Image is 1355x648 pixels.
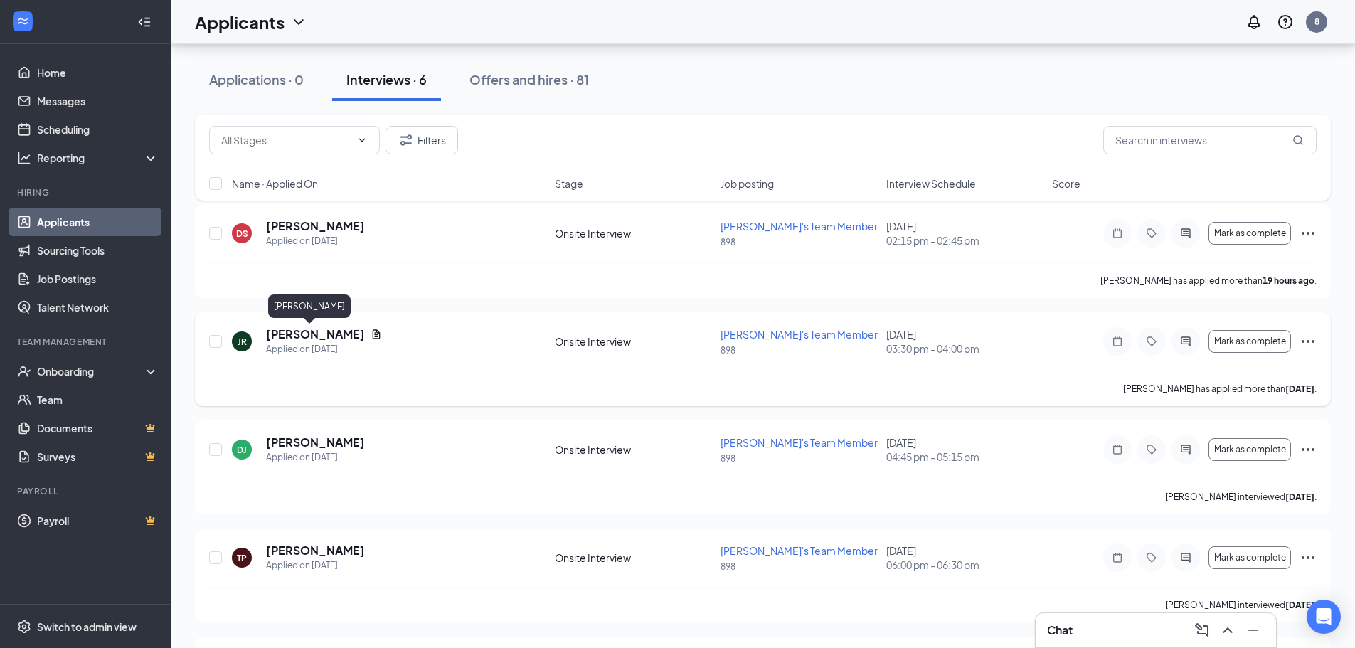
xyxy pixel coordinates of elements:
[1109,336,1126,347] svg: Note
[16,14,30,28] svg: WorkstreamLogo
[1216,619,1239,642] button: ChevronUp
[37,506,159,535] a: PayrollCrown
[37,208,159,236] a: Applicants
[721,544,878,557] span: [PERSON_NAME]'s Team Member
[1109,552,1126,563] svg: Note
[1285,383,1314,394] b: [DATE]
[195,10,285,34] h1: Applicants
[1208,330,1291,353] button: Mark as complete
[555,442,712,457] div: Onsite Interview
[1194,622,1211,639] svg: ComposeMessage
[721,176,774,191] span: Job posting
[17,364,31,378] svg: UserCheck
[1177,336,1194,347] svg: ActiveChat
[1300,441,1317,458] svg: Ellipses
[290,14,307,31] svg: ChevronDown
[356,134,368,146] svg: ChevronDown
[1277,14,1294,31] svg: QuestionInfo
[721,220,878,233] span: [PERSON_NAME]'s Team Member
[37,265,159,293] a: Job Postings
[721,236,878,248] p: 898
[386,126,458,154] button: Filter Filters
[469,70,589,88] div: Offers and hires · 81
[1245,622,1262,639] svg: Minimize
[1123,383,1317,395] p: [PERSON_NAME] has applied more than .
[1285,492,1314,502] b: [DATE]
[17,336,156,348] div: Team Management
[1300,225,1317,242] svg: Ellipses
[238,336,247,348] div: JR
[266,435,365,450] h5: [PERSON_NAME]
[37,364,147,378] div: Onboarding
[886,341,1043,356] span: 03:30 pm - 04:00 pm
[555,176,583,191] span: Stage
[37,386,159,414] a: Team
[1214,553,1286,563] span: Mark as complete
[37,115,159,144] a: Scheduling
[17,151,31,165] svg: Analysis
[266,450,365,464] div: Applied on [DATE]
[1242,619,1265,642] button: Minimize
[209,70,304,88] div: Applications · 0
[37,293,159,322] a: Talent Network
[266,342,382,356] div: Applied on [DATE]
[1143,444,1160,455] svg: Tag
[721,344,878,356] p: 898
[1103,126,1317,154] input: Search in interviews
[555,334,712,349] div: Onsite Interview
[17,485,156,497] div: Payroll
[266,234,365,248] div: Applied on [DATE]
[1219,622,1236,639] svg: ChevronUp
[398,132,415,149] svg: Filter
[1109,444,1126,455] svg: Note
[37,58,159,87] a: Home
[137,15,152,29] svg: Collapse
[37,620,137,634] div: Switch to admin view
[555,551,712,565] div: Onsite Interview
[17,186,156,198] div: Hiring
[721,328,878,341] span: [PERSON_NAME]'s Team Member
[371,329,382,340] svg: Document
[721,452,878,464] p: 898
[266,326,365,342] h5: [PERSON_NAME]
[268,294,351,318] div: [PERSON_NAME]
[886,450,1043,464] span: 04:45 pm - 05:15 pm
[1047,622,1073,638] h3: Chat
[1292,134,1304,146] svg: MagnifyingGlass
[1143,336,1160,347] svg: Tag
[1165,491,1317,503] p: [PERSON_NAME] interviewed .
[237,552,247,564] div: TP
[266,218,365,234] h5: [PERSON_NAME]
[886,176,976,191] span: Interview Schedule
[1177,552,1194,563] svg: ActiveChat
[37,414,159,442] a: DocumentsCrown
[1300,549,1317,566] svg: Ellipses
[37,442,159,471] a: SurveysCrown
[17,620,31,634] svg: Settings
[886,327,1043,356] div: [DATE]
[886,219,1043,248] div: [DATE]
[1300,333,1317,350] svg: Ellipses
[721,561,878,573] p: 898
[886,543,1043,572] div: [DATE]
[37,87,159,115] a: Messages
[232,176,318,191] span: Name · Applied On
[1143,552,1160,563] svg: Tag
[236,228,248,240] div: DS
[1052,176,1080,191] span: Score
[1208,438,1291,461] button: Mark as complete
[1208,222,1291,245] button: Mark as complete
[1177,228,1194,239] svg: ActiveChat
[221,132,351,148] input: All Stages
[1245,14,1263,31] svg: Notifications
[1100,275,1317,287] p: [PERSON_NAME] has applied more than .
[1208,546,1291,569] button: Mark as complete
[1109,228,1126,239] svg: Note
[1177,444,1194,455] svg: ActiveChat
[266,558,365,573] div: Applied on [DATE]
[1143,228,1160,239] svg: Tag
[37,151,159,165] div: Reporting
[266,543,365,558] h5: [PERSON_NAME]
[1214,228,1286,238] span: Mark as complete
[1214,336,1286,346] span: Mark as complete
